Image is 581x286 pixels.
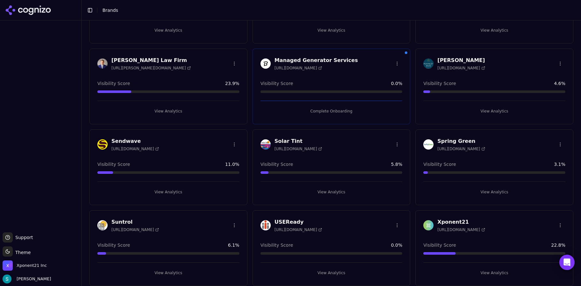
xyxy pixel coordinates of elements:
[554,80,565,87] span: 4.6 %
[111,57,191,64] h3: [PERSON_NAME] Law Firm
[423,161,456,167] span: Visibility Score
[260,25,403,35] button: View Analytics
[111,146,159,151] span: [URL][DOMAIN_NAME]
[260,268,403,278] button: View Analytics
[437,227,485,232] span: [URL][DOMAIN_NAME]
[423,139,434,150] img: Spring Green
[97,25,239,35] button: View Analytics
[3,260,47,271] button: Open organization switcher
[437,66,485,71] span: [URL][DOMAIN_NAME]
[97,220,108,230] img: Suntrol
[111,227,159,232] span: [URL][DOMAIN_NAME]
[3,260,13,271] img: Xponent21 Inc
[551,242,565,248] span: 22.8 %
[275,227,322,232] span: [URL][DOMAIN_NAME]
[275,57,358,64] h3: Managed Generator Services
[260,161,293,167] span: Visibility Score
[260,58,271,69] img: Managed Generator Services
[225,161,239,167] span: 11.0 %
[260,242,293,248] span: Visibility Score
[260,139,271,150] img: Solar Tint
[13,234,33,241] span: Support
[423,58,434,69] img: McKinley Irvin
[3,274,11,283] img: Sam Volante
[97,268,239,278] button: View Analytics
[17,263,47,268] span: Xponent21 Inc
[260,80,293,87] span: Visibility Score
[97,187,239,197] button: View Analytics
[111,137,159,145] h3: Sendwave
[260,106,403,116] button: Complete Onboarding
[437,137,485,145] h3: Spring Green
[97,106,239,116] button: View Analytics
[437,218,485,226] h3: Xponent21
[437,146,485,151] span: [URL][DOMAIN_NAME]
[228,242,239,248] span: 6.1 %
[275,218,322,226] h3: USEReady
[423,220,434,230] img: Xponent21
[554,161,565,167] span: 3.1 %
[97,139,108,150] img: Sendwave
[111,218,159,226] h3: Suntrol
[13,250,31,255] span: Theme
[275,146,322,151] span: [URL][DOMAIN_NAME]
[14,276,51,282] span: [PERSON_NAME]
[97,58,108,69] img: Johnston Law Firm
[97,242,130,248] span: Visibility Score
[391,80,403,87] span: 0.0 %
[97,161,130,167] span: Visibility Score
[260,220,271,230] img: USEReady
[111,66,191,71] span: [URL][PERSON_NAME][DOMAIN_NAME]
[423,25,565,35] button: View Analytics
[559,255,575,270] div: Open Intercom Messenger
[423,106,565,116] button: View Analytics
[225,80,239,87] span: 23.9 %
[275,137,322,145] h3: Solar Tint
[391,242,403,248] span: 0.0 %
[423,242,456,248] span: Visibility Score
[437,57,485,64] h3: [PERSON_NAME]
[391,161,403,167] span: 5.8 %
[423,268,565,278] button: View Analytics
[423,80,456,87] span: Visibility Score
[97,80,130,87] span: Visibility Score
[260,187,403,197] button: View Analytics
[102,7,563,13] nav: breadcrumb
[275,66,322,71] span: [URL][DOMAIN_NAME]
[102,8,118,13] span: Brands
[423,187,565,197] button: View Analytics
[3,274,51,283] button: Open user button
